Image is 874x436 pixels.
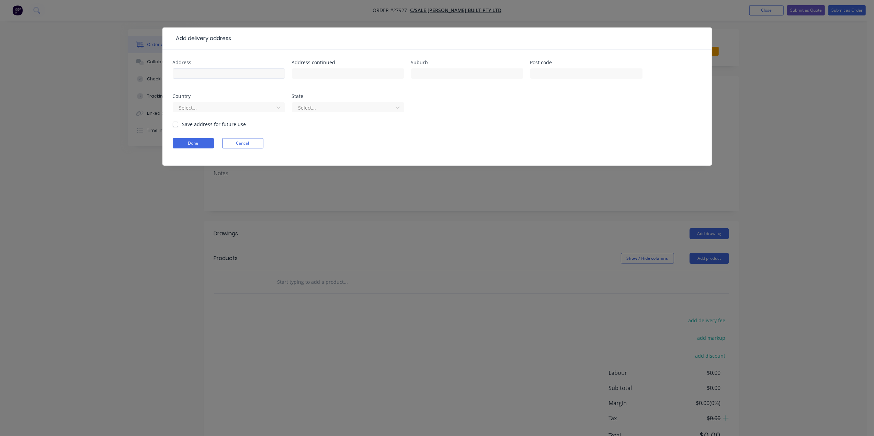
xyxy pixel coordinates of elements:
[222,138,263,148] button: Cancel
[292,94,404,99] div: State
[182,121,246,128] label: Save address for future use
[173,34,231,43] div: Add delivery address
[292,60,404,65] div: Address continued
[173,138,214,148] button: Done
[530,60,643,65] div: Post code
[173,94,285,99] div: Country
[173,60,285,65] div: Address
[411,60,523,65] div: Suburb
